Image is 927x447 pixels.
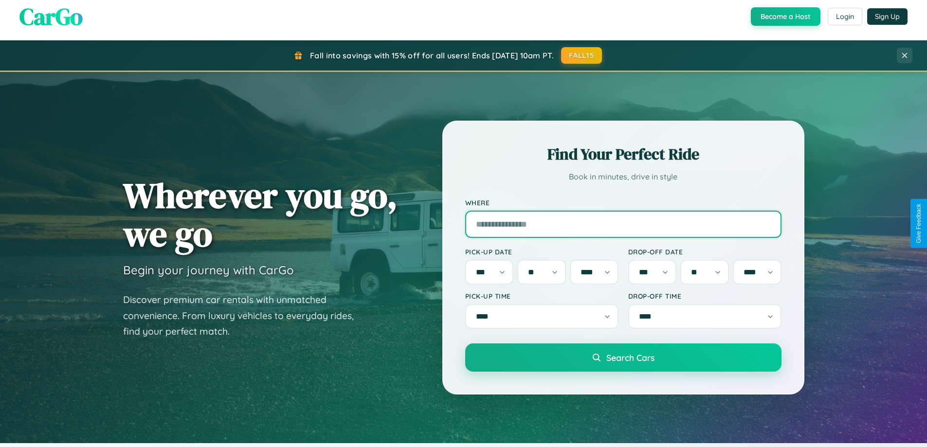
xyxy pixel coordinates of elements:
p: Discover premium car rentals with unmatched convenience. From luxury vehicles to everyday rides, ... [123,292,366,340]
button: Become a Host [751,7,820,26]
label: Drop-off Date [628,248,782,256]
label: Pick-up Date [465,248,618,256]
label: Where [465,198,782,207]
label: Pick-up Time [465,292,618,300]
span: Search Cars [606,352,654,363]
h2: Find Your Perfect Ride [465,143,782,165]
div: Give Feedback [915,204,922,243]
p: Book in minutes, drive in style [465,170,782,184]
span: Fall into savings with 15% off for all users! Ends [DATE] 10am PT. [310,51,554,60]
label: Drop-off Time [628,292,782,300]
button: FALL15 [561,47,602,64]
h1: Wherever you go, we go [123,176,398,253]
span: CarGo [19,0,83,33]
button: Login [828,8,862,25]
button: Search Cars [465,343,782,372]
button: Sign Up [867,8,908,25]
h3: Begin your journey with CarGo [123,263,294,277]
